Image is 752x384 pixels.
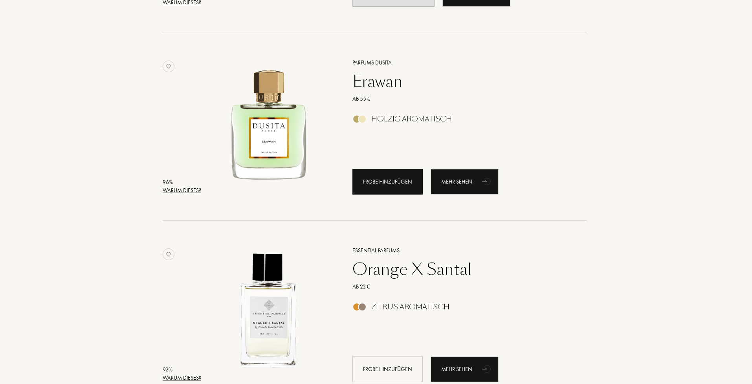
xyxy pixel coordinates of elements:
[203,57,334,188] img: Erawan Parfums Dusita
[203,49,341,203] a: Erawan Parfums Dusita
[163,186,201,195] div: Warum dieses?
[431,169,499,195] div: Mehr sehen
[203,245,334,376] img: Orange X Santal Essential Parfums
[431,356,499,382] a: Mehr sehenanimation
[347,260,576,279] a: Orange X Santal
[479,361,495,377] div: animation
[479,173,495,189] div: animation
[347,117,576,125] a: Holzig Aromatisch
[347,72,576,91] a: Erawan
[431,169,499,195] a: Mehr sehenanimation
[347,305,576,313] a: Zitrus Aromatisch
[163,366,201,374] div: 92 %
[347,246,576,255] a: Essential Parfums
[347,59,576,67] a: Parfums Dusita
[347,283,576,291] a: Ab 22 €
[163,178,201,186] div: 96 %
[371,115,452,123] div: Holzig Aromatisch
[431,356,499,382] div: Mehr sehen
[371,303,449,311] div: Zitrus Aromatisch
[163,61,174,72] img: no_like_p.png
[352,169,423,195] div: Probe hinzufügen
[163,374,201,382] div: Warum dieses?
[347,95,576,103] a: Ab 55 €
[352,356,423,382] div: Probe hinzufügen
[163,248,174,260] img: no_like_p.png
